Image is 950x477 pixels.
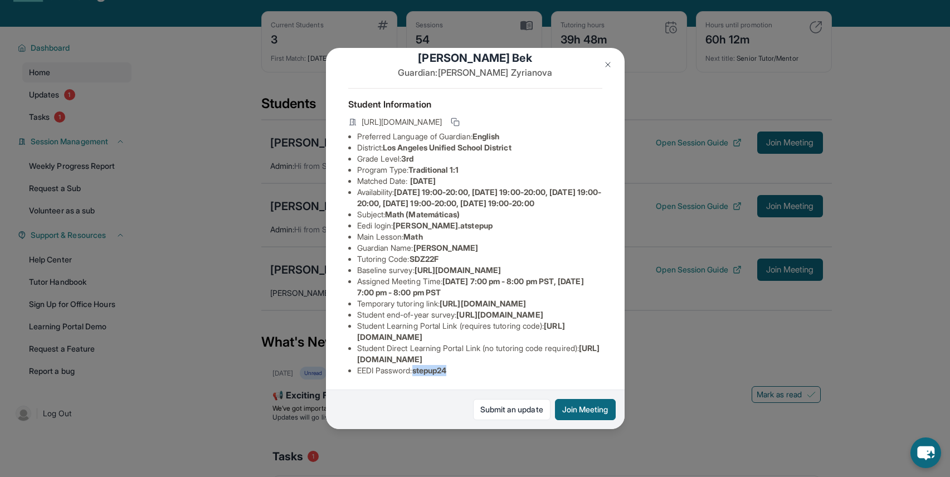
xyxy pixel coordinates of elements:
[357,142,602,153] li: District:
[357,231,602,242] li: Main Lesson :
[910,437,941,468] button: chat-button
[415,265,501,275] span: [URL][DOMAIN_NAME]
[348,98,602,111] h4: Student Information
[603,60,612,69] img: Close Icon
[403,232,422,241] span: Math
[357,242,602,254] li: Guardian Name :
[348,50,602,66] h1: [PERSON_NAME] Bek
[357,320,602,343] li: Student Learning Portal Link (requires tutoring code) :
[413,243,479,252] span: [PERSON_NAME]
[357,343,602,365] li: Student Direct Learning Portal Link (no tutoring code required) :
[348,66,602,79] p: Guardian: [PERSON_NAME] Zyrianova
[357,187,602,208] span: [DATE] 19:00-20:00, [DATE] 19:00-20:00, [DATE] 19:00-20:00, [DATE] 19:00-20:00, [DATE] 19:00-20:00
[383,143,511,152] span: Los Angeles Unified School District
[357,365,602,376] li: EEDI Password :
[357,153,602,164] li: Grade Level:
[357,164,602,176] li: Program Type:
[401,154,413,163] span: 3rd
[357,131,602,142] li: Preferred Language of Guardian:
[410,176,436,186] span: [DATE]
[408,165,459,174] span: Traditional 1:1
[385,210,460,219] span: Math (Matemáticas)
[357,187,602,209] li: Availability:
[555,399,616,420] button: Join Meeting
[473,399,550,420] a: Submit an update
[357,209,602,220] li: Subject :
[357,176,602,187] li: Matched Date:
[357,276,602,298] li: Assigned Meeting Time :
[357,309,602,320] li: Student end-of-year survey :
[357,254,602,265] li: Tutoring Code :
[357,220,602,231] li: Eedi login :
[440,299,526,308] span: [URL][DOMAIN_NAME]
[449,115,462,129] button: Copy link
[472,132,500,141] span: English
[456,310,543,319] span: [URL][DOMAIN_NAME]
[357,265,602,276] li: Baseline survey :
[393,221,493,230] span: [PERSON_NAME].atstepup
[410,254,439,264] span: SDZ22F
[357,276,584,297] span: [DATE] 7:00 pm - 8:00 pm PST, [DATE] 7:00 pm - 8:00 pm PST
[357,298,602,309] li: Temporary tutoring link :
[412,366,447,375] span: stepup24
[362,116,442,128] span: [URL][DOMAIN_NAME]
